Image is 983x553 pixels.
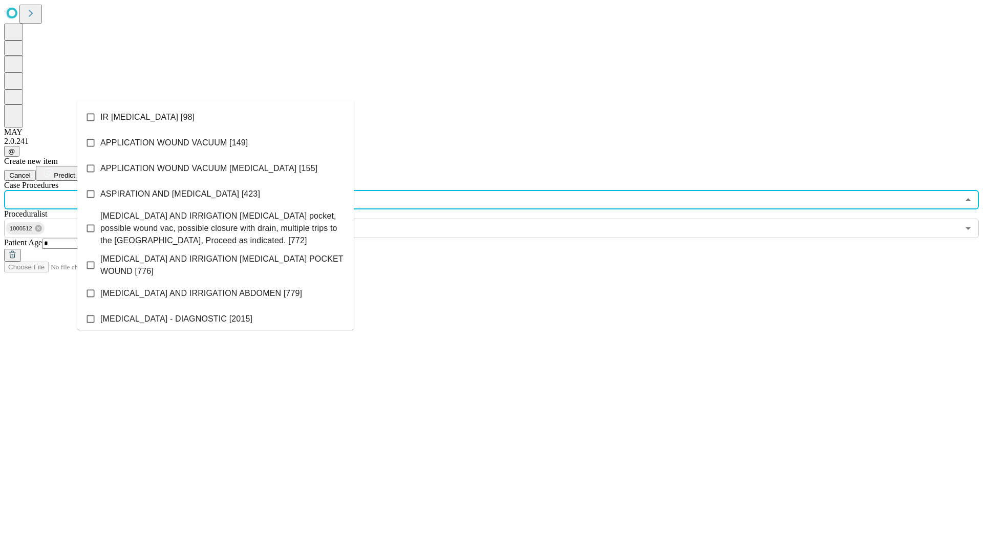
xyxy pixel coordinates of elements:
span: APPLICATION WOUND VACUUM [149] [100,137,248,149]
span: ASPIRATION AND [MEDICAL_DATA] [423] [100,188,260,200]
button: Close [961,193,975,207]
span: IR [MEDICAL_DATA] [98] [100,111,195,123]
span: Cancel [9,172,31,179]
span: [MEDICAL_DATA] AND IRRIGATION [MEDICAL_DATA] pocket, possible wound vac, possible closure with dr... [100,210,346,247]
button: Predict [36,166,83,181]
span: Scheduled Procedure [4,181,58,189]
span: @ [8,147,15,155]
span: [MEDICAL_DATA] AND IRRIGATION ABDOMEN [779] [100,287,302,300]
button: Open [961,221,975,236]
div: 2.0.241 [4,137,979,146]
span: Proceduralist [4,209,47,218]
button: @ [4,146,19,157]
div: MAY [4,127,979,137]
span: Predict [54,172,75,179]
span: APPLICATION WOUND VACUUM [MEDICAL_DATA] [155] [100,162,317,175]
span: Create new item [4,157,58,165]
div: 1000512 [6,222,45,235]
span: Patient Age [4,238,42,247]
span: 1000512 [6,223,36,235]
span: [MEDICAL_DATA] - DIAGNOSTIC [2015] [100,313,252,325]
span: [MEDICAL_DATA] AND IRRIGATION [MEDICAL_DATA] POCKET WOUND [776] [100,253,346,278]
button: Cancel [4,170,36,181]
